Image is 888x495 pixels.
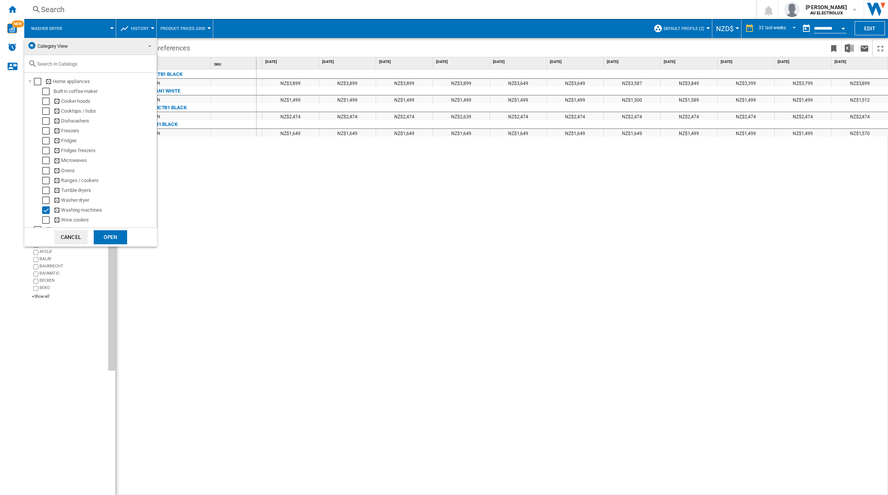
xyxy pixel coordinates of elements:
md-checkbox: Select [42,157,54,164]
div: Ovens [54,167,156,174]
div: Wine coolers [54,216,156,224]
div: Home appliances [45,78,156,85]
span: Category View [38,43,68,49]
div: Microwaves [54,157,156,164]
md-checkbox: Select [42,117,54,125]
input: Search in Catalogs [37,61,153,67]
md-checkbox: Select [42,206,54,214]
div: Fridges [54,137,156,145]
md-checkbox: Select [42,196,54,204]
div: Small appliances [45,226,156,234]
md-checkbox: Select [42,216,54,224]
div: Washing machines [54,206,156,214]
div: Fridges freezers [54,147,156,154]
md-checkbox: Select [34,78,45,85]
div: Washer dryer [54,196,156,204]
md-checkbox: Select [42,167,54,174]
md-checkbox: Select [42,187,54,194]
md-checkbox: Select [42,107,54,115]
div: Cooktops / hobs [54,107,156,115]
md-checkbox: Select [42,137,54,145]
div: Freezers [54,127,156,135]
md-checkbox: Select [42,97,54,105]
div: Tumble dryers [54,187,156,194]
md-checkbox: Select [42,147,54,154]
md-checkbox: Select [42,127,54,135]
img: wiser-icon-blue.png [27,41,36,50]
div: Built in coffee maker [54,88,156,95]
div: Ranges / cookers [54,177,156,184]
div: Cooker hoods [54,97,156,105]
md-checkbox: Select [42,177,54,184]
button: Cancel [54,230,88,244]
div: Dishwashers [54,117,156,125]
md-checkbox: Select [34,226,45,234]
md-checkbox: Select [42,88,54,95]
div: Open [94,230,127,244]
